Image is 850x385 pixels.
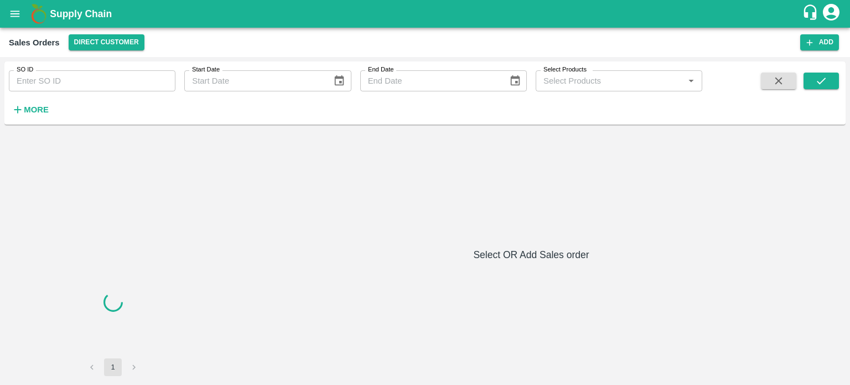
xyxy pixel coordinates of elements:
[17,65,33,74] label: SO ID
[360,70,500,91] input: End Date
[539,74,681,88] input: Select Products
[69,34,144,50] button: Select DC
[543,65,587,74] label: Select Products
[800,34,839,50] button: Add
[802,4,821,24] div: customer-support
[368,65,393,74] label: End Date
[821,2,841,25] div: account of current user
[81,358,144,376] nav: pagination navigation
[28,3,50,25] img: logo
[2,1,28,27] button: open drawer
[9,70,175,91] input: Enter SO ID
[505,70,526,91] button: Choose date
[50,6,802,22] a: Supply Chain
[104,358,122,376] button: page 1
[684,74,698,88] button: Open
[50,8,112,19] b: Supply Chain
[24,105,49,114] strong: More
[221,247,841,263] h6: Select OR Add Sales order
[192,65,220,74] label: Start Date
[9,35,60,50] div: Sales Orders
[329,70,350,91] button: Choose date
[184,70,324,91] input: Start Date
[9,100,51,119] button: More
